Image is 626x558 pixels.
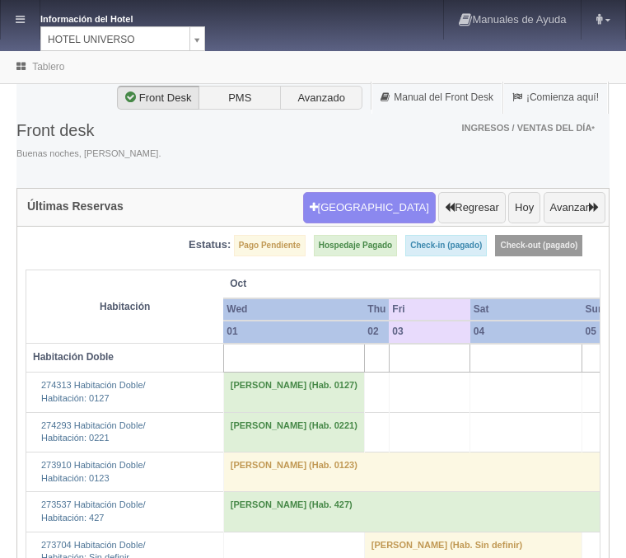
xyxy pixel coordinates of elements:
[16,148,161,161] span: Buenas noches, [PERSON_NAME].
[544,192,605,223] button: Avanzar
[461,123,595,133] span: Ingresos / Ventas del día
[230,277,382,291] span: Oct
[303,192,436,223] button: [GEOGRAPHIC_DATA]
[280,86,362,110] label: Avanzado
[371,82,502,114] a: Manual del Front Desk
[117,86,199,110] label: Front Desk
[32,61,64,73] a: Tablero
[470,321,582,343] th: 04
[438,192,505,223] button: Regresar
[48,27,183,52] span: HOTEL UNIVERSO
[189,237,231,253] label: Estatus:
[405,235,487,256] label: Check-in (pagado)
[234,235,306,256] label: Pago Pendiente
[41,499,146,523] a: 273537 Habitación Doble/Habitación: 427
[223,321,364,343] th: 01
[223,298,364,321] th: Wed
[41,420,146,443] a: 274293 Habitación Doble/Habitación: 0221
[389,321,470,343] th: 03
[27,200,124,213] h4: Últimas Reservas
[100,301,150,312] strong: Habitación
[41,380,146,403] a: 274313 Habitación Doble/Habitación: 0127
[199,86,281,110] label: PMS
[364,321,389,343] th: 02
[41,460,146,483] a: 273910 Habitación Doble/Habitación: 0123
[470,298,582,321] th: Sat
[503,82,608,114] a: ¡Comienza aquí!
[40,26,205,51] a: HOTEL UNIVERSO
[33,351,114,363] b: Habitación Doble
[223,412,364,452] td: [PERSON_NAME] (Hab. 0221)
[40,8,172,26] dt: Información del Hotel
[495,235,582,256] label: Check-out (pagado)
[508,192,540,223] button: Hoy
[223,373,364,412] td: [PERSON_NAME] (Hab. 0127)
[364,298,389,321] th: Thu
[16,121,161,139] h3: Front desk
[314,235,397,256] label: Hospedaje Pagado
[389,298,470,321] th: Fri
